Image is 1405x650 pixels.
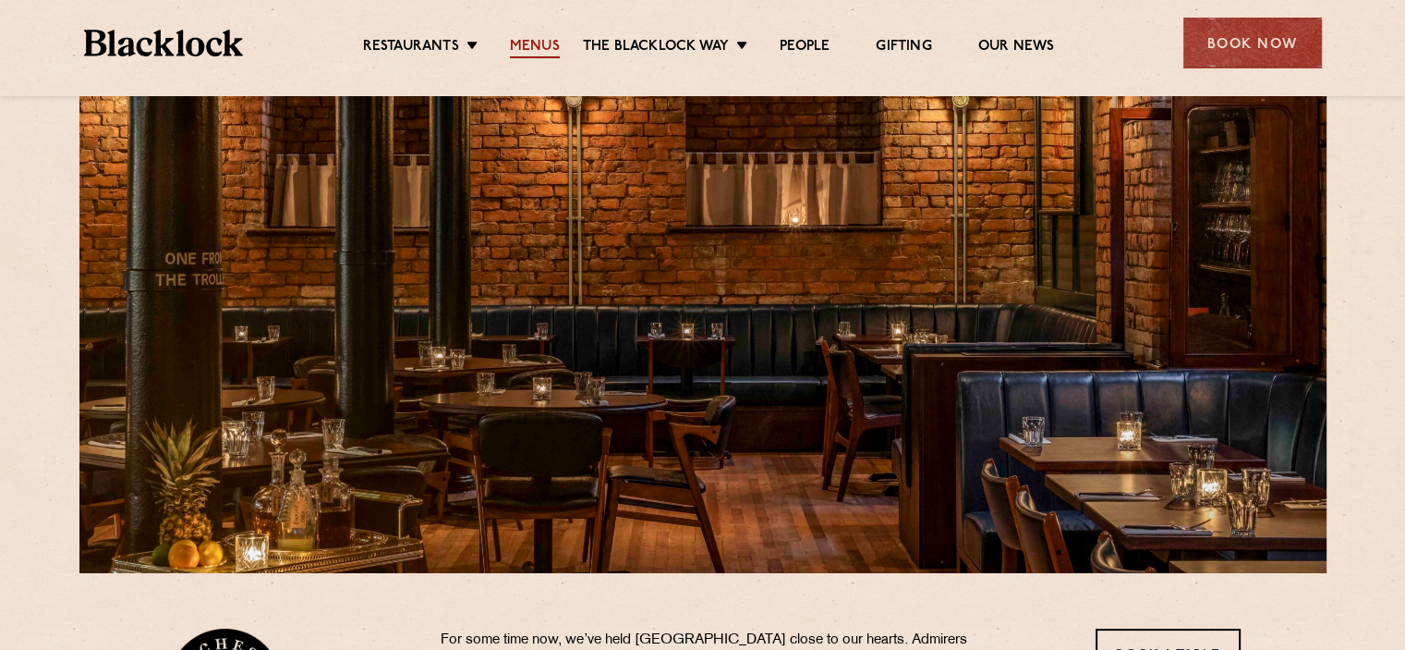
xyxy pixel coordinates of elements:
div: Book Now [1183,18,1322,68]
a: The Blacklock Way [583,38,729,58]
a: People [780,38,830,58]
img: BL_Textured_Logo-footer-cropped.svg [84,30,244,56]
a: Menus [510,38,560,58]
a: Our News [978,38,1055,58]
a: Gifting [876,38,931,58]
a: Restaurants [363,38,459,58]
